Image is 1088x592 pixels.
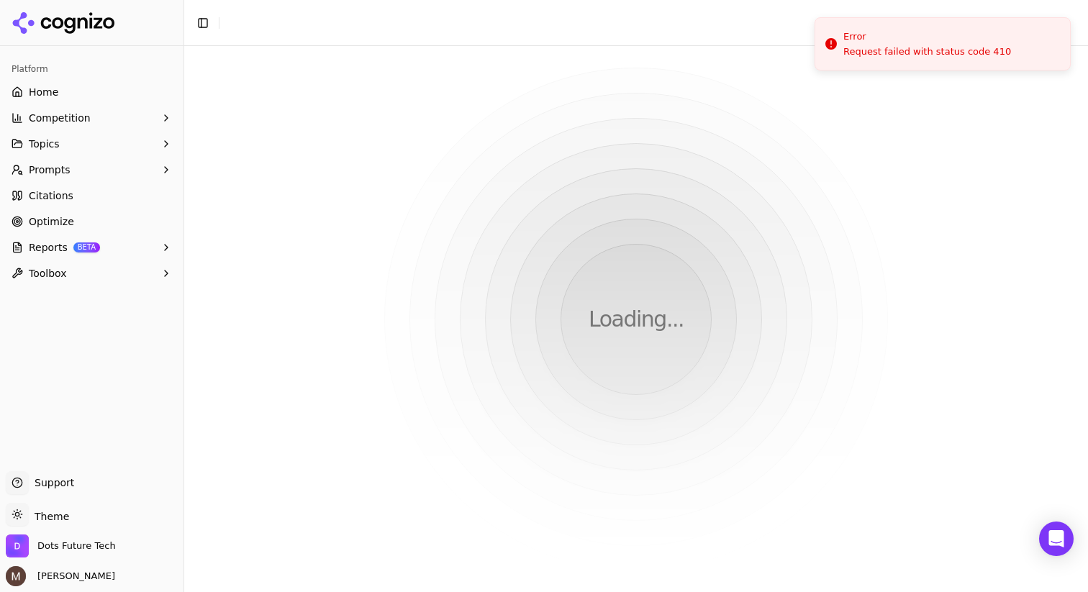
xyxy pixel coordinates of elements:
span: Competition [29,111,91,125]
button: Competition [6,106,178,129]
a: Citations [6,184,178,207]
span: Dots Future Tech [37,539,116,552]
span: Support [29,475,74,490]
span: Topics [29,137,60,151]
span: Toolbox [29,266,67,281]
div: Error [843,29,1011,44]
img: Martyn Strydom [6,566,26,586]
span: [PERSON_NAME] [32,570,115,583]
a: Home [6,81,178,104]
button: Open user button [6,566,115,586]
button: Prompts [6,158,178,181]
div: Open Intercom Messenger [1039,522,1074,556]
button: Open organization switcher [6,534,116,557]
span: Reports [29,240,68,255]
button: Topics [6,132,178,155]
div: Request failed with status code 410 [843,45,1011,58]
div: Platform [6,58,178,81]
button: ReportsBETA [6,236,178,259]
a: Optimize [6,210,178,233]
p: Loading... [589,306,684,332]
span: Optimize [29,214,74,229]
span: Home [29,85,58,99]
span: Citations [29,188,73,203]
span: Theme [29,511,69,522]
button: Toolbox [6,262,178,285]
span: Prompts [29,163,71,177]
img: Dots Future Tech [6,534,29,557]
span: BETA [73,242,100,252]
